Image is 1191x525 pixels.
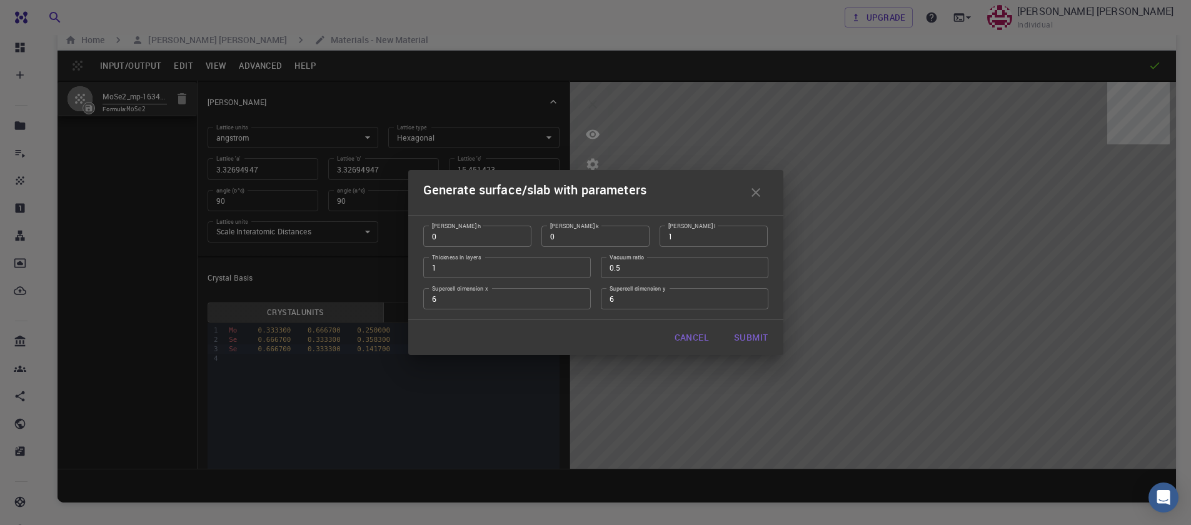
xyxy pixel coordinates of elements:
label: Supercell dimension y [610,284,666,292]
label: [PERSON_NAME] l [668,222,716,230]
label: Thickness in layers [432,253,481,261]
label: [PERSON_NAME] h [432,222,481,230]
button: Cancel [665,325,719,350]
label: [PERSON_NAME] k [550,222,599,230]
label: Supercell dimension x [432,284,488,292]
button: Submit [724,325,778,350]
h6: Generate surface/slab with parameters [423,180,647,205]
div: Open Intercom Messenger [1148,482,1178,512]
label: Vacuum ratio [610,253,645,261]
span: Support [25,9,70,20]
